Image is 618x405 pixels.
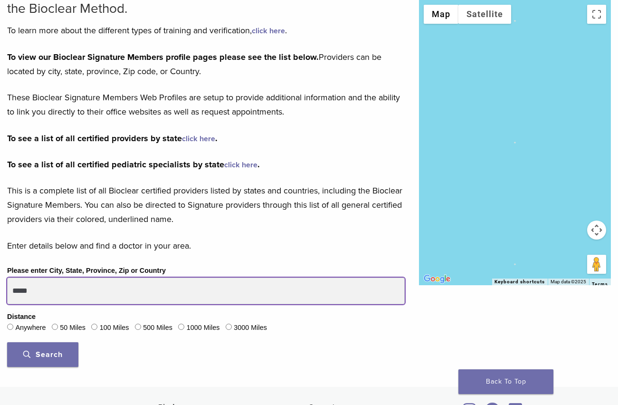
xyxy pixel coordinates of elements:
[60,323,86,333] label: 50 Miles
[143,323,172,333] label: 500 Miles
[7,23,405,38] p: To learn more about the different types of training and verification, .
[7,159,260,170] strong: To see a list of all certified pediatric specialists by state .
[7,342,78,367] button: Search
[7,312,36,322] legend: Distance
[587,255,606,274] button: Drag Pegman onto the map to open Street View
[7,52,319,62] strong: To view our Bioclear Signature Members profile pages please see the list below.
[587,5,606,24] button: Toggle fullscreen view
[224,160,257,170] a: click here
[592,281,608,287] a: Terms (opens in new tab)
[15,323,46,333] label: Anywhere
[182,134,215,144] a: click here
[494,279,545,285] button: Keyboard shortcuts
[7,133,218,144] strong: To see a list of all certified providers by state .
[587,221,606,240] button: Map camera controls
[252,26,285,36] a: click here
[458,5,511,24] button: Show satellite imagery
[551,279,586,284] span: Map data ©2025
[7,50,405,78] p: Providers can be located by city, state, province, Zip code, or Country.
[424,5,458,24] button: Show street map
[7,90,405,119] p: These Bioclear Signature Members Web Profiles are setup to provide additional information and the...
[7,239,405,253] p: Enter details below and find a doctor in your area.
[7,266,166,276] label: Please enter City, State, Province, Zip or Country
[23,350,63,359] span: Search
[234,323,267,333] label: 3000 Miles
[421,273,453,285] img: Google
[458,369,553,394] a: Back To Top
[7,183,405,226] p: This is a complete list of all Bioclear certified providers listed by states and countries, inclu...
[100,323,129,333] label: 100 Miles
[421,273,453,285] a: Open this area in Google Maps (opens a new window)
[187,323,220,333] label: 1000 Miles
